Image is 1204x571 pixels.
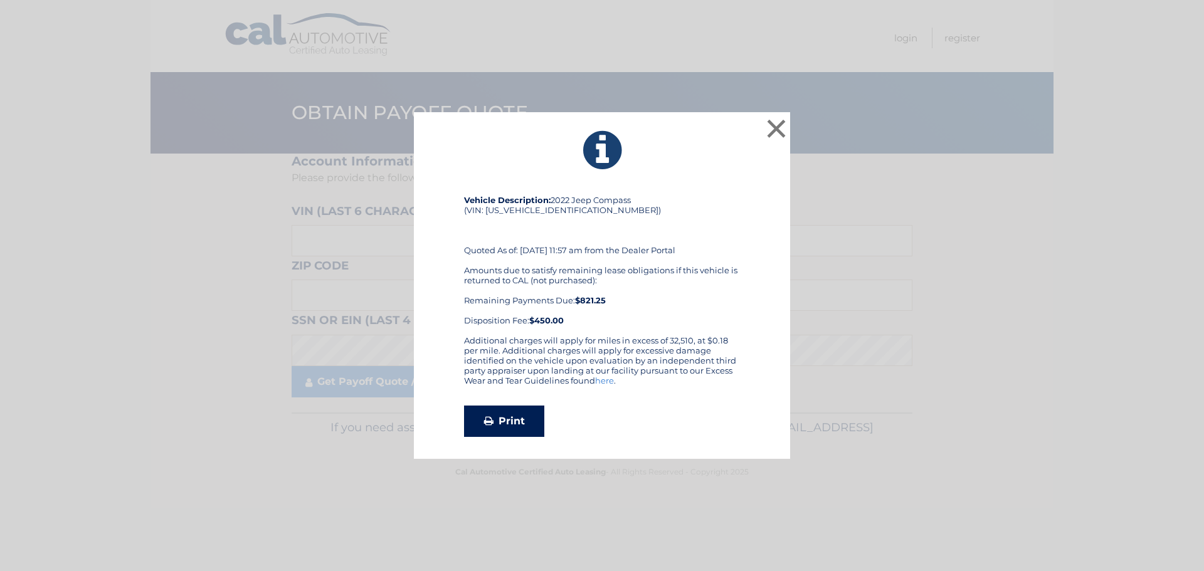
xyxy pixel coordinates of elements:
[464,265,740,325] div: Amounts due to satisfy remaining lease obligations if this vehicle is returned to CAL (not purcha...
[529,315,564,325] strong: $450.00
[464,195,740,335] div: 2022 Jeep Compass (VIN: [US_VEHICLE_IDENTIFICATION_NUMBER]) Quoted As of: [DATE] 11:57 am from th...
[464,195,551,205] strong: Vehicle Description:
[764,116,789,141] button: ×
[464,335,740,396] div: Additional charges will apply for miles in excess of 32,510, at $0.18 per mile. Additional charge...
[595,375,614,385] a: here
[575,295,606,305] b: $821.25
[464,406,544,437] a: Print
